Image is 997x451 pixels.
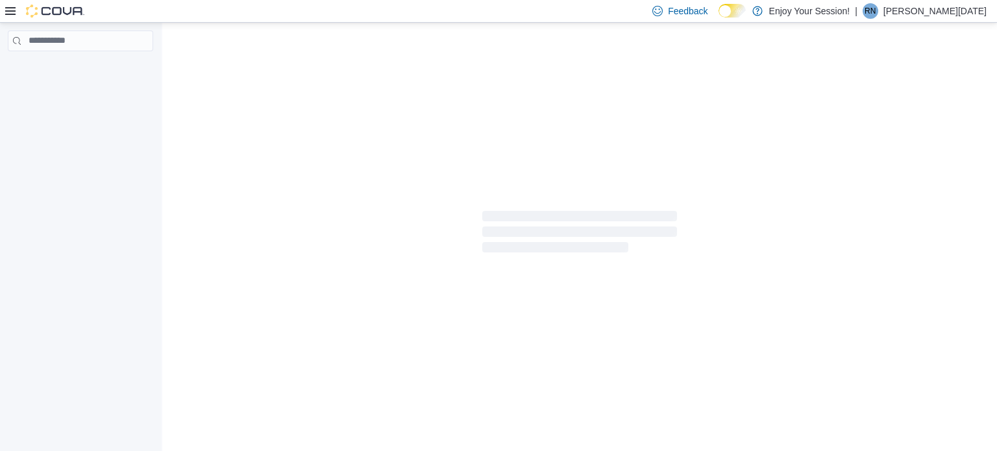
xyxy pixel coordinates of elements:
div: Renee Noel [863,3,878,19]
p: [PERSON_NAME][DATE] [883,3,987,19]
p: Enjoy Your Session! [769,3,850,19]
input: Dark Mode [719,4,746,18]
span: RN [865,3,876,19]
nav: Complex example [8,54,153,85]
p: | [855,3,857,19]
span: Feedback [668,5,708,18]
img: Cova [26,5,84,18]
span: Loading [482,213,677,255]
